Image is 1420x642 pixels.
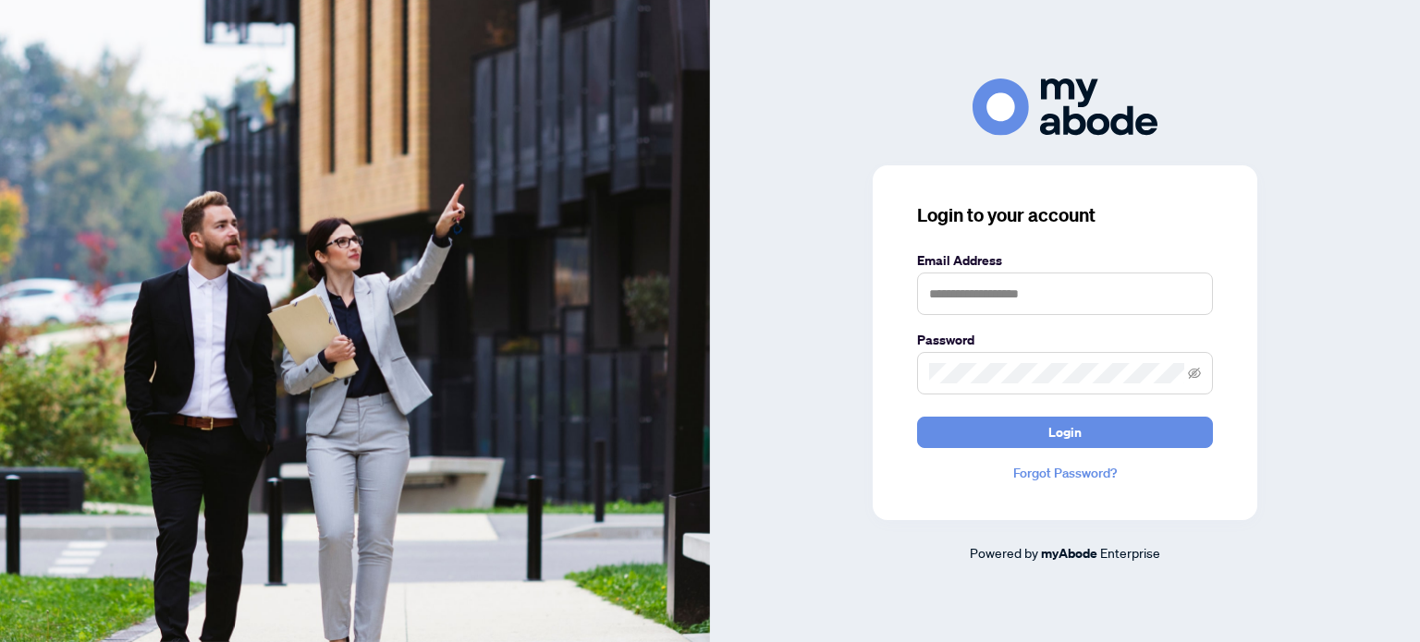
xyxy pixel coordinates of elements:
[917,250,1213,271] label: Email Address
[1041,543,1097,563] a: myAbode
[917,202,1213,228] h3: Login to your account
[1100,544,1160,561] span: Enterprise
[917,463,1213,483] a: Forgot Password?
[917,330,1213,350] label: Password
[970,544,1038,561] span: Powered by
[1048,418,1082,447] span: Login
[1188,367,1201,380] span: eye-invisible
[973,79,1157,135] img: ma-logo
[917,417,1213,448] button: Login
